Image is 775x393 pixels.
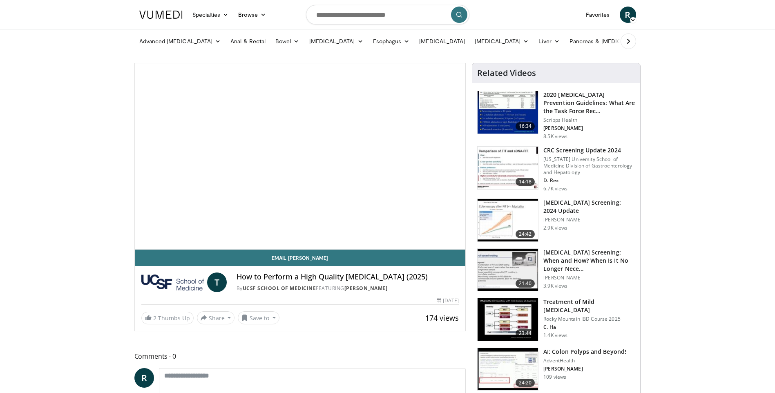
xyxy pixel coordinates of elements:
[534,33,564,49] a: Liver
[153,314,156,322] span: 2
[135,250,466,266] a: Email [PERSON_NAME]
[477,68,536,78] h4: Related Videos
[139,11,183,19] img: VuMedi Logo
[478,147,538,189] img: 91500494-a7c6-4302-a3df-6280f031e251.150x105_q85_crop-smart_upscale.jpg
[543,275,635,281] p: [PERSON_NAME]
[233,7,271,23] a: Browse
[478,249,538,291] img: 77cb6b5f-a603-4fe4-a4bb-7ebc24ae7176.150x105_q85_crop-smart_upscale.jpg
[238,311,279,324] button: Save to
[543,357,626,364] p: AdventHealth
[516,178,535,186] span: 14:18
[543,366,626,372] p: [PERSON_NAME]
[516,122,535,130] span: 16:34
[478,199,538,241] img: ac114b1b-ca58-43de-a309-898d644626b7.150x105_q85_crop-smart_upscale.jpg
[477,298,635,341] a: 23:44 Treatment of Mild [MEDICAL_DATA] Rocky Mountain IBD Course 2025 C. Ha 1.4K views
[543,146,635,154] h3: CRC Screening Update 2024
[306,5,469,25] input: Search topics, interventions
[425,313,459,323] span: 174 views
[135,63,466,250] video-js: Video Player
[226,33,270,49] a: Anal & Rectal
[437,297,459,304] div: [DATE]
[543,117,635,123] p: Scripps Health
[188,7,234,23] a: Specialties
[237,272,459,281] h4: How to Perform a High Quality [MEDICAL_DATA] (2025)
[478,348,538,391] img: 6b65cc3c-0541-42d9-bf05-fa44c6694175.150x105_q85_crop-smart_upscale.jpg
[543,298,635,314] h3: Treatment of Mild [MEDICAL_DATA]
[414,33,470,49] a: [MEDICAL_DATA]
[516,329,535,337] span: 23:44
[543,283,567,289] p: 3.9K views
[368,33,415,49] a: Esophagus
[141,272,204,292] img: UCSF School of Medicine
[620,7,636,23] a: R
[516,279,535,288] span: 21:40
[543,156,635,176] p: [US_STATE] University School of Medicine Division of Gastroenterology and Hepatology
[141,312,194,324] a: 2 Thumbs Up
[543,217,635,223] p: [PERSON_NAME]
[543,316,635,322] p: Rocky Mountain IBD Course 2025
[516,230,535,238] span: 24:42
[543,348,626,356] h3: AI: Colon Polyps and Beyond!
[477,146,635,192] a: 14:18 CRC Screening Update 2024 [US_STATE] University School of Medicine Division of Gastroentero...
[581,7,615,23] a: Favorites
[477,348,635,391] a: 24:20 AI: Colon Polyps and Beyond! AdventHealth [PERSON_NAME] 109 views
[543,324,635,330] p: C. Ha
[477,199,635,242] a: 24:42 [MEDICAL_DATA] Screening: 2024 Update [PERSON_NAME] 2.9K views
[543,91,635,115] h3: 2020 [MEDICAL_DATA] Prevention Guidelines: What Are the Task Force Rec…
[237,285,459,292] div: By FEATURING
[543,248,635,273] h3: [MEDICAL_DATA] Screening: When and How? When Is It No Longer Nece…
[516,379,535,387] span: 24:20
[543,125,635,132] p: [PERSON_NAME]
[543,185,567,192] p: 6.7K views
[207,272,227,292] a: T
[134,351,466,362] span: Comments 0
[543,177,635,184] p: D. Rex
[478,298,538,341] img: fdda5ea2-c176-4726-9fa9-76914898d0e2.150x105_q85_crop-smart_upscale.jpg
[477,248,635,292] a: 21:40 [MEDICAL_DATA] Screening: When and How? When Is It No Longer Nece… [PERSON_NAME] 3.9K views
[543,225,567,231] p: 2.9K views
[134,368,154,388] a: R
[344,285,388,292] a: [PERSON_NAME]
[304,33,368,49] a: [MEDICAL_DATA]
[197,311,235,324] button: Share
[243,285,316,292] a: UCSF School of Medicine
[134,33,226,49] a: Advanced [MEDICAL_DATA]
[270,33,304,49] a: Bowel
[543,332,567,339] p: 1.4K views
[565,33,660,49] a: Pancreas & [MEDICAL_DATA]
[543,133,567,140] p: 8.5K views
[477,91,635,140] a: 16:34 2020 [MEDICAL_DATA] Prevention Guidelines: What Are the Task Force Rec… Scripps Health [PER...
[478,91,538,134] img: 1ac37fbe-7b52-4c81-8c6c-a0dd688d0102.150x105_q85_crop-smart_upscale.jpg
[470,33,534,49] a: [MEDICAL_DATA]
[543,199,635,215] h3: [MEDICAL_DATA] Screening: 2024 Update
[543,374,566,380] p: 109 views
